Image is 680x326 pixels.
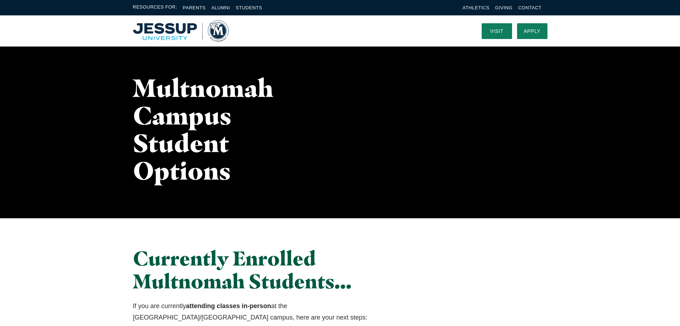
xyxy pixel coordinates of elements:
[133,20,229,42] a: Home
[133,20,229,42] img: Multnomah University Logo
[133,300,405,323] p: If you are currently at the [GEOGRAPHIC_DATA]/[GEOGRAPHIC_DATA] campus, here are your next steps:
[133,4,177,12] span: Resources For:
[463,5,490,10] a: Athletics
[183,5,206,10] a: Parents
[495,5,513,10] a: Giving
[482,23,512,39] a: Visit
[518,5,541,10] a: Contact
[133,74,298,184] h1: Multnomah Campus Student Options
[186,302,271,310] strong: attending classes in-person
[133,247,405,293] h2: Currently Enrolled Multnomah Students…
[236,5,262,10] a: Students
[211,5,230,10] a: Alumni
[517,23,547,39] a: Apply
